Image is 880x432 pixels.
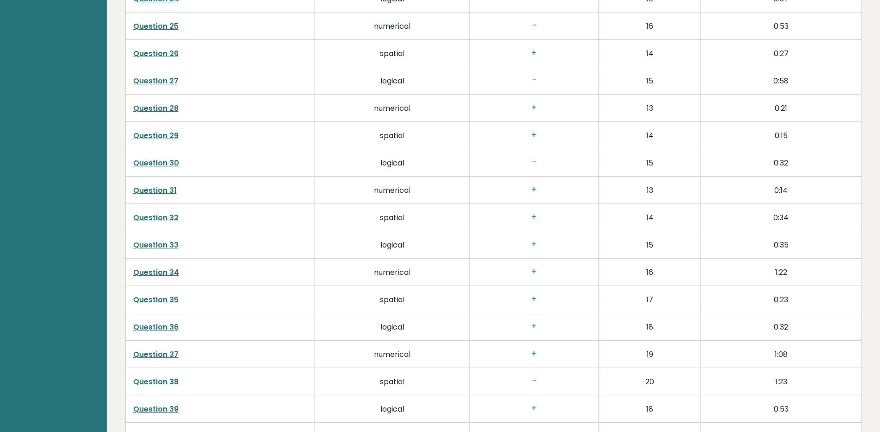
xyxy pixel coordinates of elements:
h3: + [477,240,591,249]
a: Question 25 [133,21,179,32]
td: 19 [598,341,701,368]
td: logical [315,313,470,341]
td: 0:15 [701,122,861,149]
td: 15 [598,67,701,95]
h3: + [477,130,591,140]
td: 1:23 [701,368,861,395]
h3: + [477,212,591,222]
td: 16 [598,13,701,40]
td: 0:58 [701,67,861,95]
td: numerical [315,341,470,368]
a: Question 35 [133,294,179,305]
td: numerical [315,259,470,286]
h3: + [477,103,591,113]
a: Question 26 [133,48,179,59]
td: spatial [315,122,470,149]
td: 15 [598,149,701,177]
h3: - [477,21,591,31]
h3: - [477,158,591,167]
td: 0:53 [701,395,861,423]
td: 0:32 [701,313,861,341]
td: 0:21 [701,95,861,122]
td: 20 [598,368,701,395]
td: 14 [598,40,701,67]
td: 15 [598,231,701,259]
h3: + [477,349,591,359]
h3: + [477,48,591,58]
td: 18 [598,395,701,423]
h3: - [477,376,591,386]
h3: - [477,76,591,85]
td: logical [315,231,470,259]
td: spatial [315,40,470,67]
a: Question 29 [133,130,179,141]
a: Question 39 [133,404,179,414]
a: Question 28 [133,103,179,114]
h3: + [477,322,591,331]
a: Question 34 [133,267,179,278]
td: spatial [315,368,470,395]
td: 0:34 [701,204,861,231]
h3: + [477,294,591,304]
a: Question 33 [133,240,179,250]
td: 18 [598,313,701,341]
h3: + [477,185,591,195]
a: Question 27 [133,76,179,86]
td: 0:23 [701,286,861,313]
td: numerical [315,95,470,122]
a: Question 32 [133,212,179,223]
td: logical [315,149,470,177]
td: 16 [598,259,701,286]
td: 1:08 [701,341,861,368]
td: 17 [598,286,701,313]
td: spatial [315,204,470,231]
td: 0:14 [701,177,861,204]
td: 0:27 [701,40,861,67]
a: Question 36 [133,322,179,332]
td: 14 [598,122,701,149]
a: Question 37 [133,349,179,360]
td: numerical [315,13,470,40]
td: logical [315,67,470,95]
td: 1:22 [701,259,861,286]
a: Question 38 [133,376,179,387]
a: Question 30 [133,158,179,168]
h3: + [477,404,591,413]
td: 13 [598,95,701,122]
td: numerical [315,177,470,204]
h3: + [477,267,591,277]
td: 0:53 [701,13,861,40]
td: 0:35 [701,231,861,259]
td: logical [315,395,470,423]
td: 14 [598,204,701,231]
td: spatial [315,286,470,313]
a: Question 31 [133,185,177,196]
td: 0:32 [701,149,861,177]
td: 13 [598,177,701,204]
